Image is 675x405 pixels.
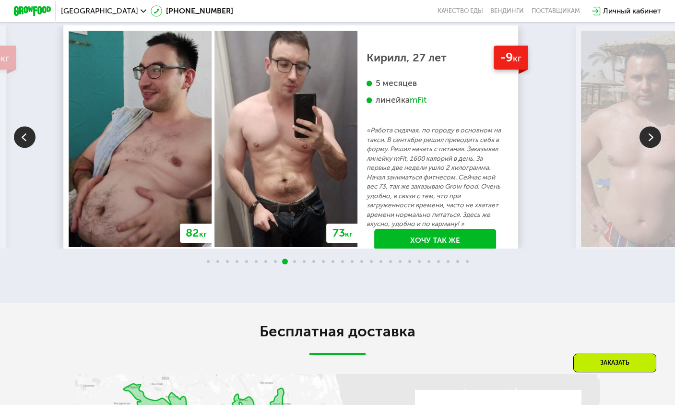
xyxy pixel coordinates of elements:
div: 73 [327,224,359,243]
h2: Бесплатная доставка [75,322,600,341]
div: Личный кабинет [603,5,661,16]
span: кг [199,229,207,238]
div: Заказать [573,354,656,372]
span: кг [345,229,353,238]
span: кг [0,53,9,64]
div: mFit [410,95,426,106]
div: линейка [367,95,504,106]
span: кг [513,53,521,64]
div: 82 [180,224,213,243]
div: -9 [494,46,528,70]
p: «Работа сидячая, по городу в основном на такси. В сентябре решил приводить себя в форму. Решил на... [367,126,504,229]
div: Кирилл, 27 лет [367,53,504,62]
div: 5 месяцев [367,78,504,89]
a: Хочу так же [374,229,496,250]
img: Slide right [639,127,661,148]
div: поставщикам [532,7,580,15]
a: Качество еды [438,7,483,15]
span: [GEOGRAPHIC_DATA] [61,7,138,15]
img: Slide left [14,127,36,148]
a: [PHONE_NUMBER] [151,5,233,16]
a: Вендинги [490,7,524,15]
